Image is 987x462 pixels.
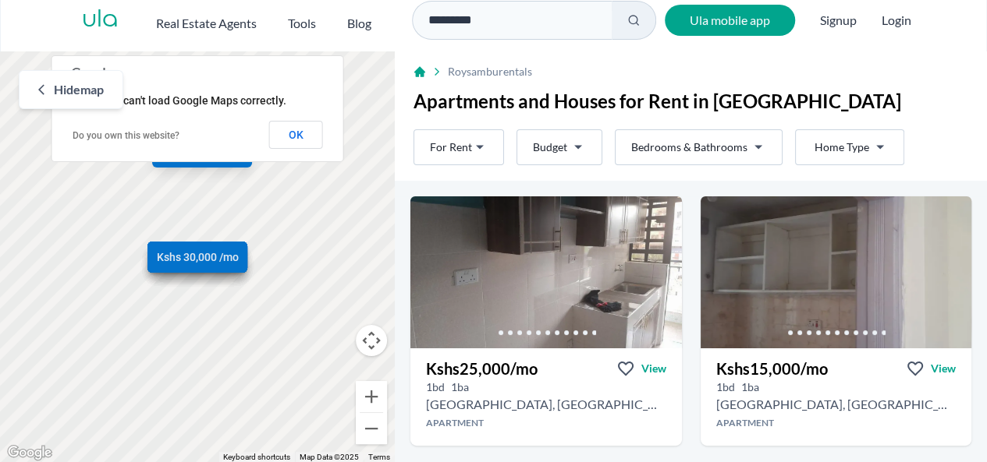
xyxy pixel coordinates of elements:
[795,129,904,165] button: Home Type
[157,249,239,265] span: Kshs 30,000 /mo
[701,348,972,446] a: Kshs15,000/moViewView property in detail1bd 1ba [GEOGRAPHIC_DATA], [GEOGRAPHIC_DATA]Apartment
[82,6,119,34] a: ula
[147,242,247,273] a: Kshs 30,000 /mo
[414,129,504,165] button: For Rent
[820,5,857,36] span: Signup
[410,196,682,348] img: 1 bedroom Apartment for rent - Kshs 25,000/mo - in Roysambu around TRM - Thika Road Mall, Nairobi...
[533,139,567,155] span: Budget
[356,381,387,412] button: Zoom in
[356,325,387,356] button: Map camera controls
[631,139,747,155] span: Bedrooms & Bathrooms
[882,11,911,30] button: Login
[430,139,472,155] span: For Rent
[665,5,795,36] a: Ula mobile app
[815,139,869,155] span: Home Type
[701,196,972,348] img: 1 bedroom Apartment for rent - Kshs 15,000/mo - in Roysambu around TRM - Thika Road Mall, Nairobi...
[73,130,179,141] a: Do you own this website?
[152,136,252,168] a: Kshs 15,000 /mo
[368,453,390,461] a: Terms (opens in new tab)
[931,361,956,376] span: View
[156,14,257,33] h2: Real Estate Agents
[701,417,972,429] h4: Apartment
[451,379,469,395] h5: 1 bathrooms
[410,417,682,429] h4: Apartment
[716,379,735,395] h5: 1 bedrooms
[72,94,286,107] span: This page can't load Google Maps correctly.
[347,14,371,33] h2: Blog
[300,453,359,461] span: Map Data ©2025
[410,348,682,446] a: Kshs25,000/moViewView property in detail1bd 1ba [GEOGRAPHIC_DATA], [GEOGRAPHIC_DATA]Apartment
[615,129,783,165] button: Bedrooms & Bathrooms
[426,395,666,414] h2: 1 bedroom Apartment for rent in Roysambu - Kshs 25,000/mo -TRM - Thika Road Mall, Nairobi, Kenya,...
[741,379,759,395] h5: 1 bathrooms
[269,121,323,149] button: OK
[156,8,403,33] nav: Main
[288,14,316,33] h2: Tools
[156,8,257,33] button: Real Estate Agents
[356,413,387,444] button: Zoom out
[641,361,666,376] span: View
[716,395,957,414] h2: 1 bedroom Apartment for rent in Roysambu - Kshs 15,000/mo -TRM - Thika Road Mall, Nairobi, Kenya,...
[517,129,602,165] button: Budget
[54,80,104,99] span: Hide map
[426,379,445,395] h5: 1 bedrooms
[448,64,532,79] span: Roysambu rentals
[414,89,968,114] h1: Apartments and Houses for Rent in [GEOGRAPHIC_DATA]
[347,8,371,33] a: Blog
[288,8,316,33] button: Tools
[716,358,828,379] h3: Kshs 15,000 /mo
[426,358,538,379] h3: Kshs 25,000 /mo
